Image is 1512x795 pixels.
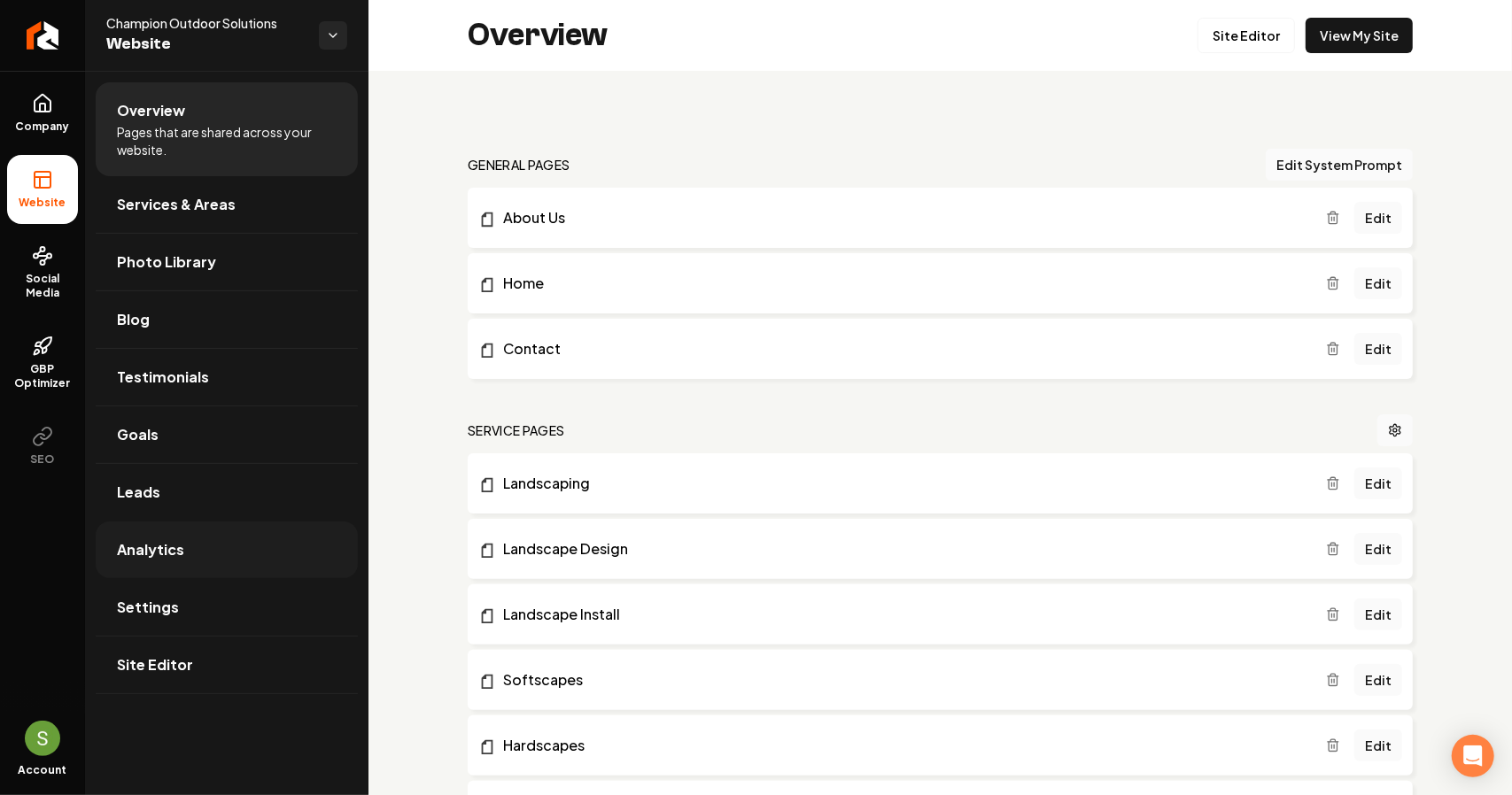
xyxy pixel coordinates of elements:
[1198,18,1295,53] a: Site Editor
[1354,664,1402,696] a: Edit
[27,21,59,50] img: Rebolt Logo
[96,291,358,348] a: Blog
[1354,333,1402,365] a: Edit
[1354,598,1402,630] a: Edit
[468,421,565,439] h2: Service Pages
[1354,729,1402,761] a: Edit
[117,367,209,388] span: Testimonials
[117,194,236,215] span: Services & Areas
[7,362,78,390] span: GBP Optimizer
[7,272,78,300] span: Social Media
[117,309,150,330] span: Blog
[478,473,1326,494] a: Landscaping
[117,123,337,158] span: Pages that are shared across your website.
[478,207,1326,228] a: About Us
[106,14,305,32] span: Champion Outdoor Solutions
[1452,735,1494,777] div: Open Intercom Messenger
[1266,149,1413,181] button: Edit System Prompt
[96,234,358,290] a: Photo Library
[117,251,216,273] span: Photo Library
[117,424,159,445] span: Goals
[1306,18,1413,53] a: View My Site
[96,176,358,233] a: Services & Areas
[96,406,358,463] a: Goals
[96,349,358,405] a: Testimonials
[96,637,358,693] a: Site Editor
[25,721,60,756] button: Open user button
[117,482,160,503] span: Leads
[7,321,78,405] a: GBP Optimizer
[7,231,78,314] a: Social Media
[117,100,185,121] span: Overview
[478,338,1326,359] a: Contact
[1354,533,1402,565] a: Edit
[478,538,1326,560] a: Landscape Design
[7,412,78,481] button: SEO
[478,735,1326,756] a: Hardscapes
[468,18,608,53] h2: Overview
[478,604,1326,625] a: Landscape Install
[1354,202,1402,234] a: Edit
[96,579,358,636] a: Settings
[9,120,77,134] span: Company
[106,32,305,57] span: Website
[1354,467,1402,499] a: Edit
[117,597,179,618] span: Settings
[96,521,358,578] a: Analytics
[24,452,62,467] span: SEO
[96,464,358,521] a: Leads
[19,763,67,777] span: Account
[25,721,60,756] img: Sales Champion
[117,654,193,675] span: Site Editor
[478,273,1326,294] a: Home
[1354,267,1402,299] a: Edit
[478,669,1326,691] a: Softscapes
[117,539,184,560] span: Analytics
[468,156,570,174] h2: general pages
[7,79,78,148] a: Company
[12,196,74,210] span: Website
